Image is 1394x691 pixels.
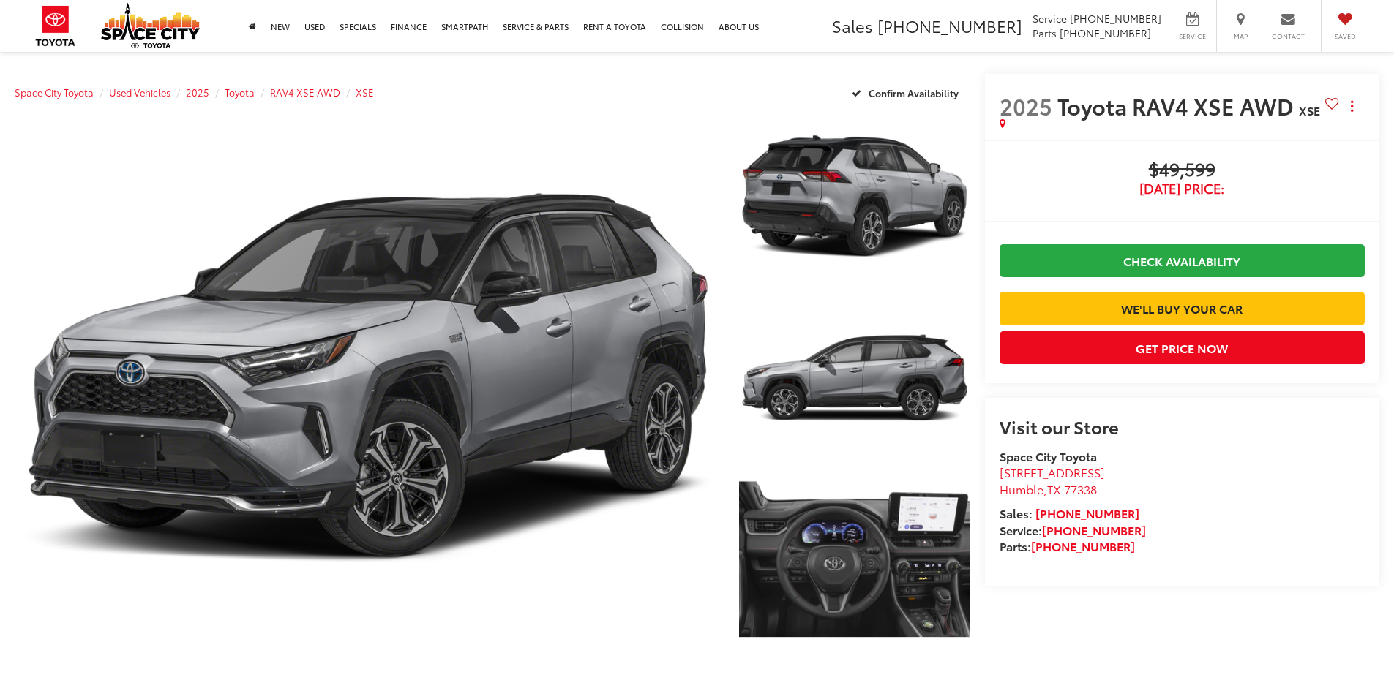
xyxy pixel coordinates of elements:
img: 2025 Toyota RAV4 XSE AWD XSE [736,108,972,285]
img: 2025 Toyota RAV4 XSE AWD XSE [736,471,972,648]
a: XSE [356,86,374,99]
button: Get Price Now [1000,331,1365,364]
a: RAV4 XSE AWD [270,86,340,99]
a: [PHONE_NUMBER] [1035,505,1139,521]
span: Saved [1329,31,1361,41]
a: Check Availability [1000,244,1365,277]
strong: Space City Toyota [1000,448,1097,464]
span: [STREET_ADDRESS] [1000,464,1105,480]
a: [STREET_ADDRESS] Humble,TX 77338 [1000,464,1105,497]
img: Space City Toyota [101,3,200,48]
span: Map [1224,31,1256,41]
button: Actions [1339,93,1365,118]
a: Expand Photo 2 [739,292,970,465]
img: 2025 Toyota RAV4 XSE AWD XSE [7,107,730,649]
a: Expand Photo 3 [739,473,970,646]
h2: Visit our Store [1000,417,1365,436]
span: Humble [1000,480,1043,497]
a: Expand Photo 0 [15,110,723,646]
span: [DATE] Price: [1000,181,1365,196]
span: Confirm Availability [869,86,959,99]
a: Space City Toyota [15,86,94,99]
strong: Parts: [1000,537,1135,554]
span: XSE [1299,102,1320,118]
span: [PHONE_NUMBER] [1070,11,1161,26]
span: [PHONE_NUMBER] [1060,26,1151,40]
span: Service [1033,11,1067,26]
span: Toyota RAV4 XSE AWD [1057,90,1299,121]
a: [PHONE_NUMBER] [1042,521,1146,538]
a: Toyota [225,86,255,99]
a: 2025 [186,86,209,99]
span: TX [1047,480,1061,497]
a: Expand Photo 1 [739,110,970,284]
span: 2025 [1000,90,1052,121]
span: [PHONE_NUMBER] [877,14,1022,37]
span: $49,599 [1000,159,1365,181]
span: Parts [1033,26,1057,40]
span: Contact [1272,31,1305,41]
a: [PHONE_NUMBER] [1031,537,1135,554]
span: Sales [832,14,873,37]
strong: Service: [1000,521,1146,538]
button: Confirm Availability [844,80,970,105]
span: 77338 [1064,480,1097,497]
span: Sales: [1000,505,1033,521]
span: , [1000,480,1097,497]
img: 2025 Toyota RAV4 XSE AWD XSE [736,290,972,467]
a: Used Vehicles [109,86,170,99]
a: We'll Buy Your Car [1000,292,1365,325]
span: dropdown dots [1351,100,1353,112]
span: Service [1176,31,1209,41]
